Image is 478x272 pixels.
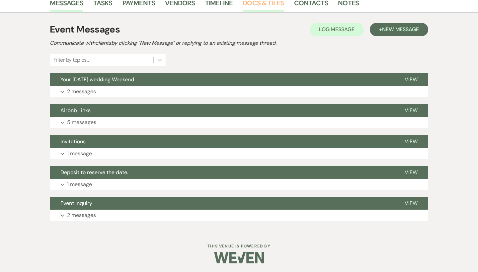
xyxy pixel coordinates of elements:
span: Your [DATE] wedding Weekend [60,76,134,83]
button: View [394,135,428,148]
button: View [394,166,428,179]
span: New Message [382,26,419,33]
span: Airbnb Links [60,107,91,114]
button: View [394,104,428,117]
span: Deposit to reserve the date. [60,169,128,176]
button: 2 messages [50,210,428,221]
span: View [405,76,418,83]
span: View [405,200,418,207]
button: Event Inquiry [50,197,394,210]
button: 1 message [50,148,428,159]
button: +New Message [370,23,428,36]
p: 1 message [67,149,92,158]
p: 2 messages [67,211,96,220]
p: 5 messages [67,118,96,127]
img: Weven Logo [214,246,264,269]
button: View [394,73,428,86]
span: View [405,107,418,114]
button: Airbnb Links [50,104,394,117]
div: Filter by topics... [53,56,89,64]
p: 2 messages [67,87,96,96]
span: Log Message [319,26,355,33]
h1: Event Messages [50,23,120,36]
button: Log Message [310,23,364,36]
span: View [405,169,418,176]
button: Invitations [50,135,394,148]
p: 1 message [67,180,92,189]
h2: Communicate with clients by clicking "New Message" or replying to an existing message thread. [50,39,428,47]
button: Deposit to reserve the date. [50,166,394,179]
span: View [405,138,418,145]
button: 5 messages [50,117,428,128]
button: 1 message [50,179,428,190]
button: View [394,197,428,210]
span: Invitations [60,138,86,145]
span: Event Inquiry [60,200,92,207]
button: 2 messages [50,86,428,97]
button: Your [DATE] wedding Weekend [50,73,394,86]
